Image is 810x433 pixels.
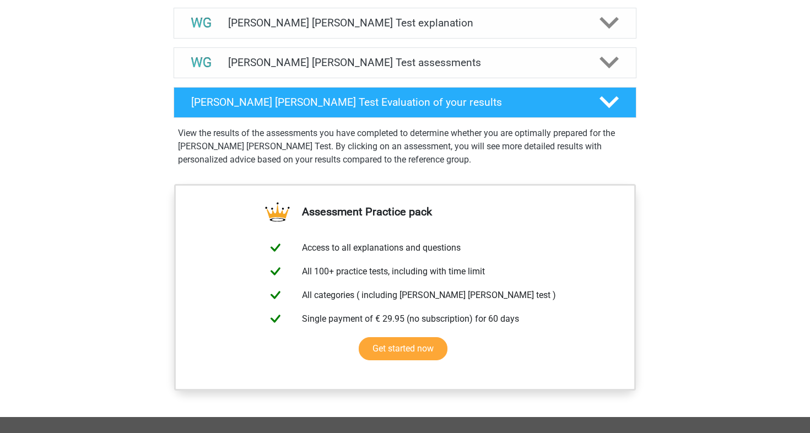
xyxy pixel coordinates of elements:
[169,47,641,78] a: assessments [PERSON_NAME] [PERSON_NAME] Test assessments
[191,96,582,109] h4: [PERSON_NAME] [PERSON_NAME] Test Evaluation of your results
[359,337,447,360] a: Get started now
[228,56,582,69] h4: [PERSON_NAME] [PERSON_NAME] Test assessments
[178,127,632,166] p: View the results of the assessments you have completed to determine whether you are optimally pre...
[169,8,641,39] a: explanations [PERSON_NAME] [PERSON_NAME] Test explanation
[187,48,215,77] img: watson glaser test assessments
[169,87,641,118] a: [PERSON_NAME] [PERSON_NAME] Test Evaluation of your results
[228,17,582,29] h4: [PERSON_NAME] [PERSON_NAME] Test explanation
[187,9,215,37] img: watson glaser test explanations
